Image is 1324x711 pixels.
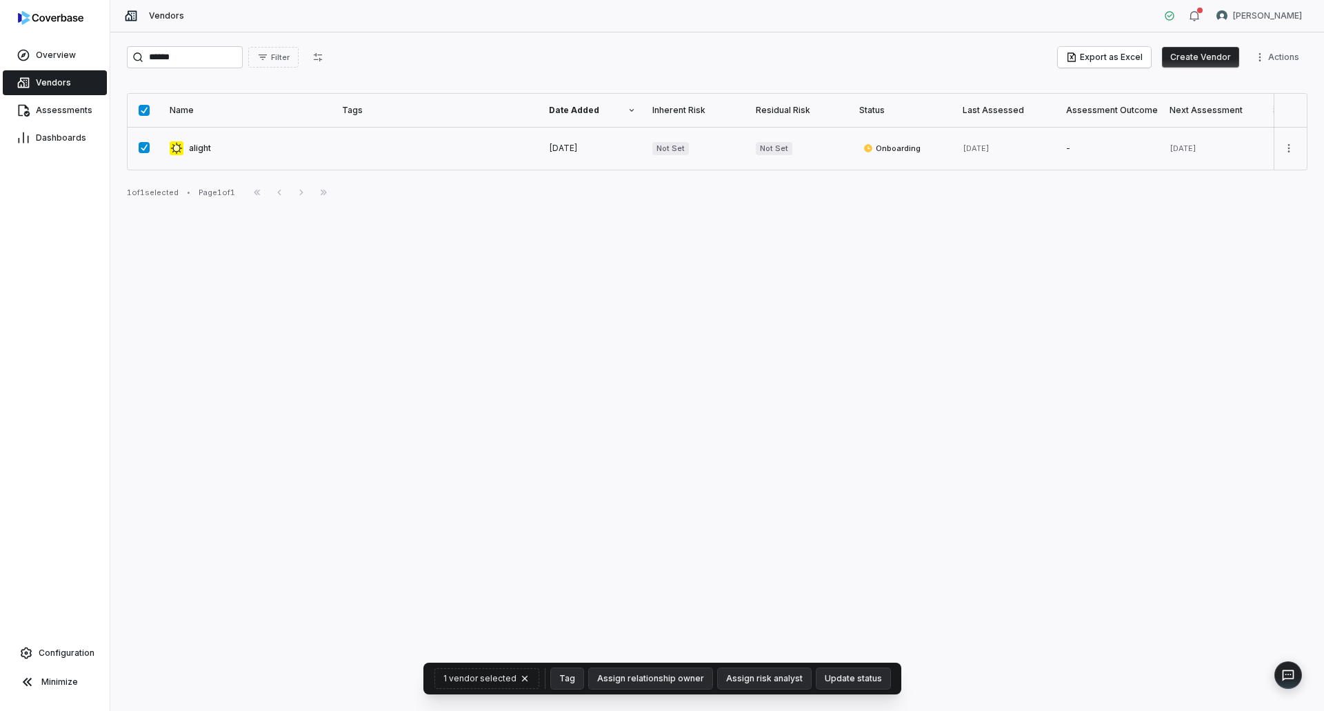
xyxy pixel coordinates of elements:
[248,47,299,68] button: Filter
[589,668,712,689] button: Assign relationship owner
[718,668,811,689] button: Assign risk analyst
[549,105,636,116] div: Date Added
[3,70,107,95] a: Vendors
[36,50,76,61] span: Overview
[443,673,516,684] span: 1 vendor selected
[170,105,325,116] div: Name
[816,668,890,689] button: Update status
[199,188,235,198] div: Page 1 of 1
[187,188,190,197] div: •
[342,105,532,116] div: Tags
[756,105,843,116] div: Residual Risk
[756,142,792,155] span: Not Set
[1162,47,1239,68] button: Create Vendor
[3,126,107,150] a: Dashboards
[41,677,78,688] span: Minimize
[1066,105,1153,116] div: Assessment Outcome
[434,668,539,689] button: 1 vendor selected
[271,52,290,63] span: Filter
[39,648,94,659] span: Configuration
[36,105,92,116] span: Assessments
[652,142,689,155] span: Not Set
[652,105,739,116] div: Inherent Risk
[18,11,83,25] img: logo-D7KZi-bG.svg
[3,43,107,68] a: Overview
[6,668,104,696] button: Minimize
[149,10,184,21] span: Vendors
[1278,138,1300,159] button: More actions
[36,132,86,143] span: Dashboards
[1170,105,1256,116] div: Next Assessment
[1208,6,1310,26] button: Brittany Durbin avatar[PERSON_NAME]
[963,143,990,153] span: [DATE]
[1216,10,1227,21] img: Brittany Durbin avatar
[6,641,104,665] a: Configuration
[1250,47,1307,68] button: More actions
[1058,127,1161,170] td: -
[1058,47,1151,68] button: Export as Excel
[963,105,1050,116] div: Last Assessed
[3,98,107,123] a: Assessments
[859,105,946,116] div: Status
[863,143,921,154] span: Onboarding
[549,143,578,153] span: [DATE]
[1170,143,1196,153] span: [DATE]
[551,668,583,689] button: Tag
[1233,10,1302,21] span: [PERSON_NAME]
[36,77,71,88] span: Vendors
[127,188,179,198] div: 1 of 1 selected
